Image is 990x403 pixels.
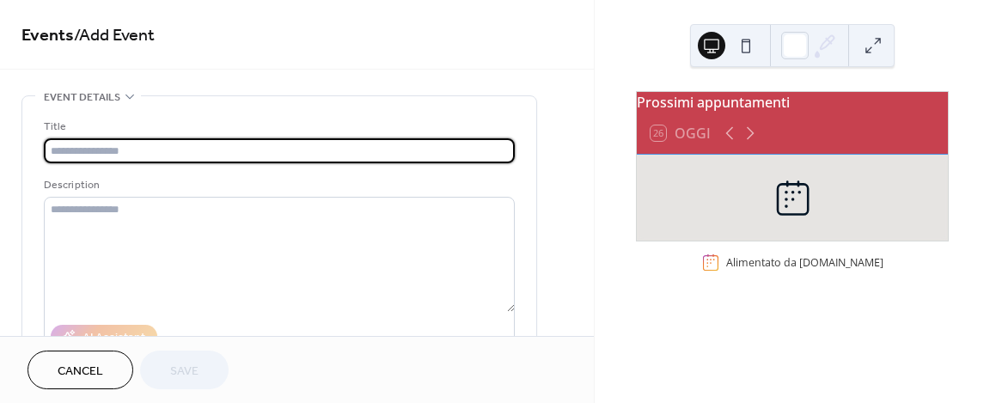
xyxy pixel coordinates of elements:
[44,89,120,107] span: Event details
[44,176,511,194] div: Description
[27,351,133,389] button: Cancel
[21,19,74,52] a: Events
[58,363,103,381] span: Cancel
[44,118,511,136] div: Title
[74,19,155,52] span: / Add Event
[799,255,883,270] a: [DOMAIN_NAME]
[637,92,948,113] div: Prossimi appuntamenti
[726,255,883,270] div: Alimentato da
